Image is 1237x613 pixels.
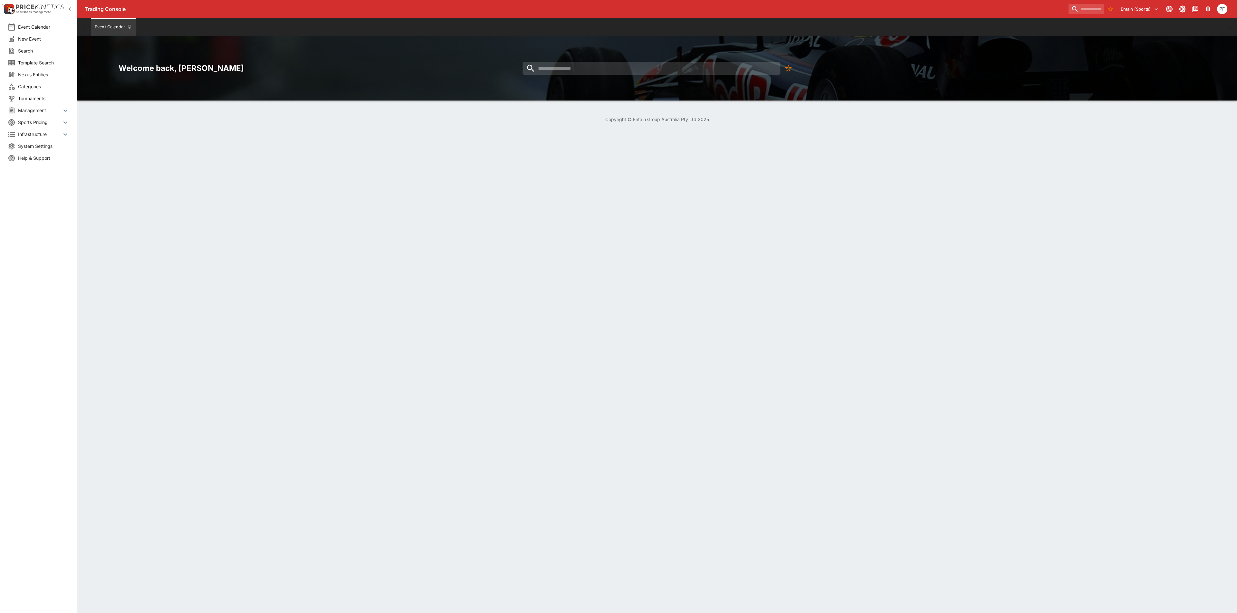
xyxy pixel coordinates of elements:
[1217,4,1227,14] div: Peter Fairgrieve
[119,63,475,73] h2: Welcome back, [PERSON_NAME]
[1105,4,1116,14] button: No Bookmarks
[18,83,69,90] span: Categories
[782,62,795,75] button: No Bookmarks
[523,62,780,75] input: search
[1117,4,1162,14] button: Select Tenant
[18,155,69,161] span: Help & Support
[18,95,69,102] span: Tournaments
[18,131,62,138] span: Infrastructure
[1164,3,1175,15] button: Connected to PK
[18,35,69,42] span: New Event
[16,11,51,14] img: Sportsbook Management
[18,119,62,126] span: Sports Pricing
[18,47,69,54] span: Search
[77,116,1237,123] p: Copyright © Entain Group Australia Pty Ltd 2025
[85,6,1066,13] div: Trading Console
[1176,3,1188,15] button: Toggle light/dark mode
[16,5,64,9] img: PriceKinetics
[2,3,15,15] img: PriceKinetics Logo
[18,107,62,114] span: Management
[1215,2,1229,16] button: Peter Fairgrieve
[1069,4,1104,14] input: search
[18,143,69,149] span: System Settings
[18,59,69,66] span: Template Search
[1189,3,1201,15] button: Documentation
[91,18,136,36] button: Event Calendar
[18,24,69,30] span: Event Calendar
[1202,3,1214,15] button: Notifications
[18,71,69,78] span: Nexus Entities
